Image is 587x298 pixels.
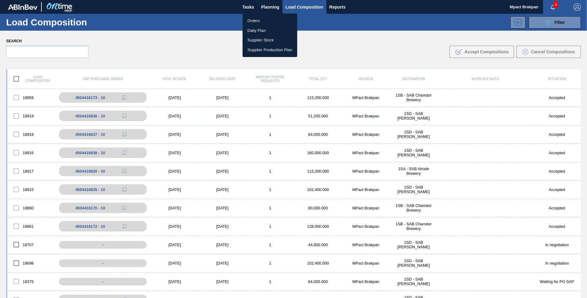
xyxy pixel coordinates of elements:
[243,26,297,36] a: Daily Plan
[243,45,297,55] a: Supplier Production Plan
[243,16,297,26] a: Orders
[243,35,297,45] a: Supplier Stock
